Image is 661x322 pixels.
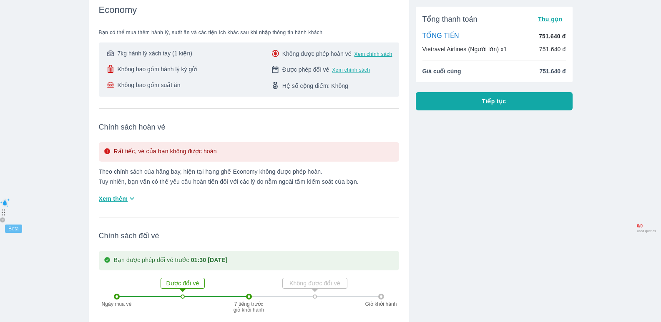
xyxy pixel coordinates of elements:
span: Tiếp tục [482,97,506,105]
span: Economy [99,4,137,16]
p: Theo chính sách của hãng bay, hiện tại hạng ghế Economy không được phép hoàn. Tuy nhiên, bạn vẫn ... [99,168,399,185]
p: Bạn được phép đổi vé trước [114,256,228,265]
span: Chính sách hoàn vé [99,122,399,132]
span: used queries [637,229,656,233]
p: 751.640 đ [539,45,566,53]
span: Bạn có thể mua thêm hành lý, suất ăn và các tiện ích khác sau khi nhập thông tin hành khách [99,29,399,36]
span: Không bao gồm suất ăn [118,81,181,89]
p: Ngày mua vé [98,301,136,307]
span: 0 / 0 [637,224,656,229]
strong: 01:30 [DATE] [191,257,228,263]
span: Xem thêm [99,195,128,203]
span: Không được phép hoàn vé [282,50,352,58]
p: 751.640 đ [539,32,565,40]
button: Thu gọn [535,13,566,25]
p: Được đổi vé [162,279,204,287]
div: Beta [5,225,22,233]
p: Giờ khởi hành [362,301,400,307]
button: Tiếp tục [416,92,573,110]
span: Chính sách đổi vé [99,231,399,241]
span: Được phép đổi vé [282,65,329,74]
span: 7kg hành lý xách tay (1 kiện) [118,49,192,57]
span: 751.640 đ [539,67,565,75]
p: Vietravel Airlines (Người lớn) x1 [422,45,507,53]
p: Không được đổi vé [284,279,346,287]
button: Xem chính sách [332,67,370,73]
span: Không bao gồm hành lý ký gửi [118,65,197,73]
p: TỔNG TIỀN [422,32,459,41]
button: Xem thêm [96,192,140,205]
span: Giá cuối cùng [422,67,461,75]
span: Tổng thanh toán [422,14,478,24]
p: Rất tiếc, vé của bạn không được hoàn [114,147,217,157]
span: Thu gọn [538,16,563,22]
button: Xem chính sách [354,51,392,57]
p: 7 tiếng trước giờ khởi hành [232,301,266,313]
span: Hệ số cộng điểm: Không [282,82,348,90]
